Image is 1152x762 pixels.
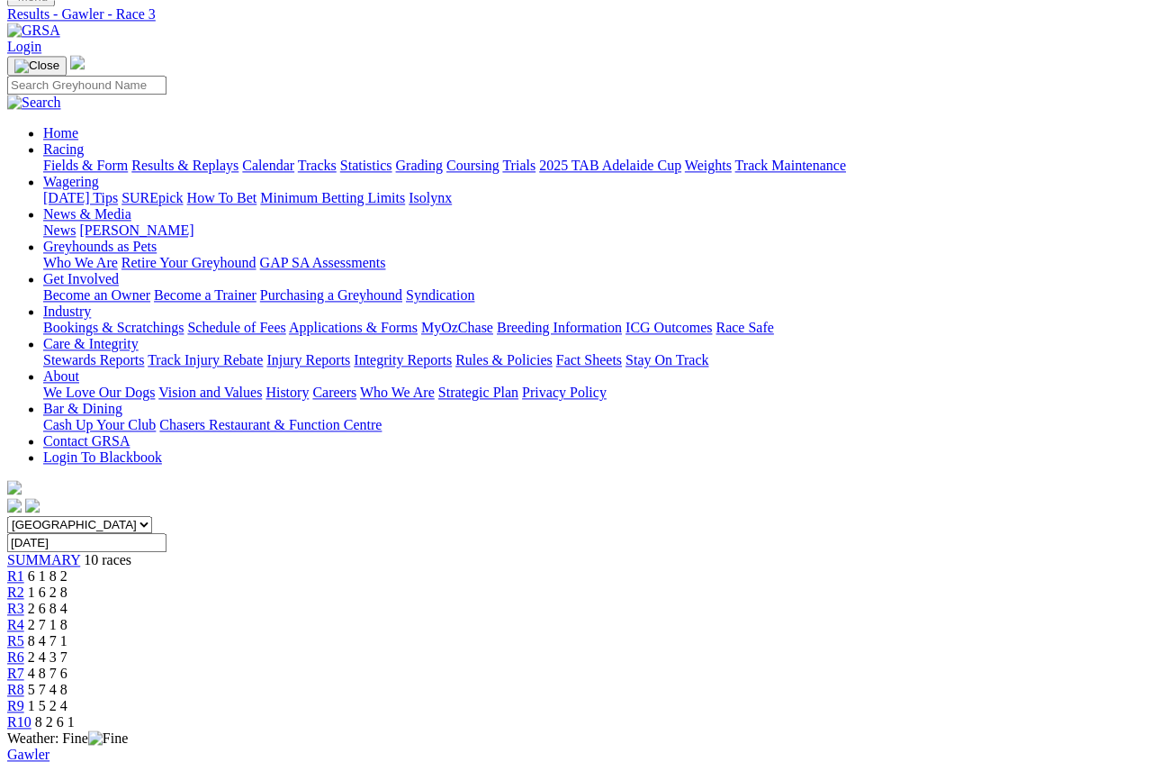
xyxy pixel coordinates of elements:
[43,320,1145,336] div: Industry
[28,666,67,681] span: 4 8 7 6
[43,125,78,141] a: Home
[7,714,31,730] a: R10
[28,633,67,649] span: 8 4 7 1
[340,158,392,173] a: Statistics
[7,533,166,552] input: Select date
[7,601,24,616] a: R3
[7,23,60,39] img: GRSA
[7,682,24,697] a: R8
[438,385,518,400] a: Strategic Plan
[556,352,622,367] a: Fact Sheets
[88,730,128,747] img: Fine
[7,95,61,111] img: Search
[43,417,156,432] a: Cash Up Your Club
[7,76,166,95] input: Search
[539,158,681,173] a: 2025 TAB Adelaide Cup
[7,633,24,649] span: R5
[455,352,553,367] a: Rules & Policies
[28,601,67,616] span: 2 6 8 4
[409,190,452,205] a: Isolynx
[7,56,67,76] button: Toggle navigation
[7,617,24,632] a: R4
[265,385,309,400] a: History
[43,385,155,400] a: We Love Our Dogs
[79,222,193,238] a: [PERSON_NAME]
[446,158,499,173] a: Coursing
[260,190,405,205] a: Minimum Betting Limits
[396,158,443,173] a: Grading
[43,320,184,335] a: Bookings & Scratchings
[7,39,41,54] a: Login
[43,336,139,351] a: Care & Integrity
[43,158,1145,174] div: Racing
[421,320,493,335] a: MyOzChase
[43,433,130,449] a: Contact GRSA
[43,449,162,465] a: Login To Blackbook
[360,385,435,400] a: Who We Are
[43,304,91,319] a: Industry
[28,617,67,632] span: 2 7 1 8
[43,190,118,205] a: [DATE] Tips
[43,287,150,303] a: Become an Owner
[187,320,285,335] a: Schedule of Fees
[7,568,24,584] a: R1
[7,730,128,746] span: Weather: Fine
[43,255,118,270] a: Who We Are
[43,206,131,222] a: News & Media
[43,352,144,367] a: Stewards Reports
[25,498,40,513] img: twitter.svg
[43,174,99,189] a: Wagering
[406,287,474,303] a: Syndication
[242,158,294,173] a: Calendar
[187,190,257,205] a: How To Bet
[7,698,24,713] span: R9
[28,682,67,697] span: 5 7 4 8
[43,401,122,416] a: Bar & Dining
[354,352,452,367] a: Integrity Reports
[312,385,356,400] a: Careers
[28,698,67,713] span: 1 5 2 4
[7,649,24,665] a: R6
[7,552,80,567] a: SUMMARY
[7,480,22,494] img: logo-grsa-white.png
[43,255,1145,271] div: Greyhounds as Pets
[158,385,262,400] a: Vision and Values
[43,417,1145,433] div: Bar & Dining
[43,287,1145,304] div: Get Involved
[289,320,418,335] a: Applications & Forms
[625,320,712,335] a: ICG Outcomes
[43,141,84,157] a: Racing
[7,6,1145,23] a: Results - Gawler - Race 3
[685,158,732,173] a: Weights
[28,649,67,665] span: 2 4 3 7
[84,552,131,567] span: 10 races
[121,255,256,270] a: Retire Your Greyhound
[154,287,256,303] a: Become a Trainer
[28,568,67,584] span: 6 1 8 2
[266,352,350,367] a: Injury Reports
[298,158,337,173] a: Tracks
[43,368,79,384] a: About
[121,190,183,205] a: SUREpick
[43,271,119,286] a: Get Involved
[260,255,386,270] a: GAP SA Assessments
[7,666,24,681] span: R7
[43,385,1145,401] div: About
[28,585,67,600] span: 1 6 2 8
[43,190,1145,206] div: Wagering
[502,158,535,173] a: Trials
[43,222,1145,239] div: News & Media
[715,320,773,335] a: Race Safe
[43,158,128,173] a: Fields & Form
[7,747,49,762] a: Gawler
[131,158,238,173] a: Results & Replays
[625,352,708,367] a: Stay On Track
[7,585,24,600] a: R2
